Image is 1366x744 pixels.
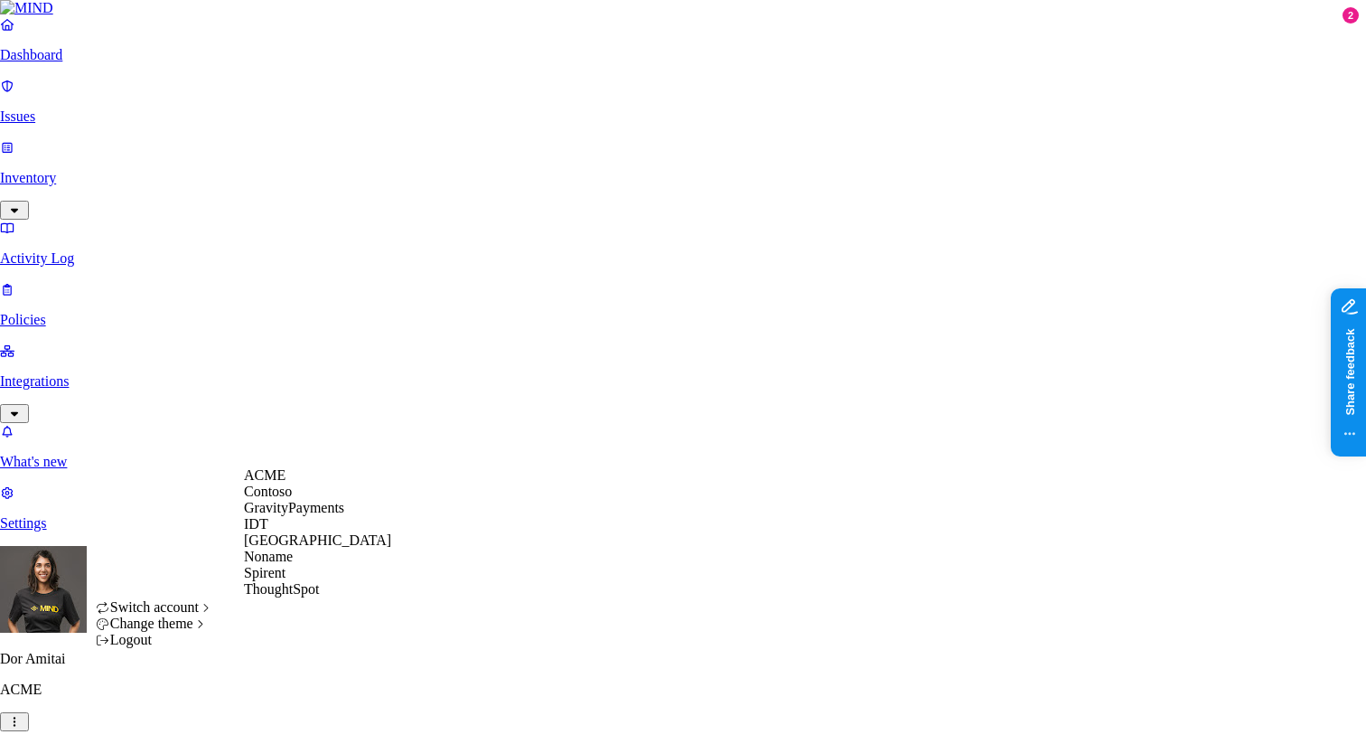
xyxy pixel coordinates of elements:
[244,484,292,499] span: Contoso
[244,467,285,483] span: ACME
[96,632,214,648] div: Logout
[244,565,285,580] span: Spirent
[110,616,193,631] span: Change theme
[244,516,268,532] span: IDT
[244,581,320,597] span: ThoughtSpot
[244,532,391,548] span: [GEOGRAPHIC_DATA]
[244,500,344,515] span: GravityPayments
[110,599,199,615] span: Switch account
[244,549,293,564] span: Noname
